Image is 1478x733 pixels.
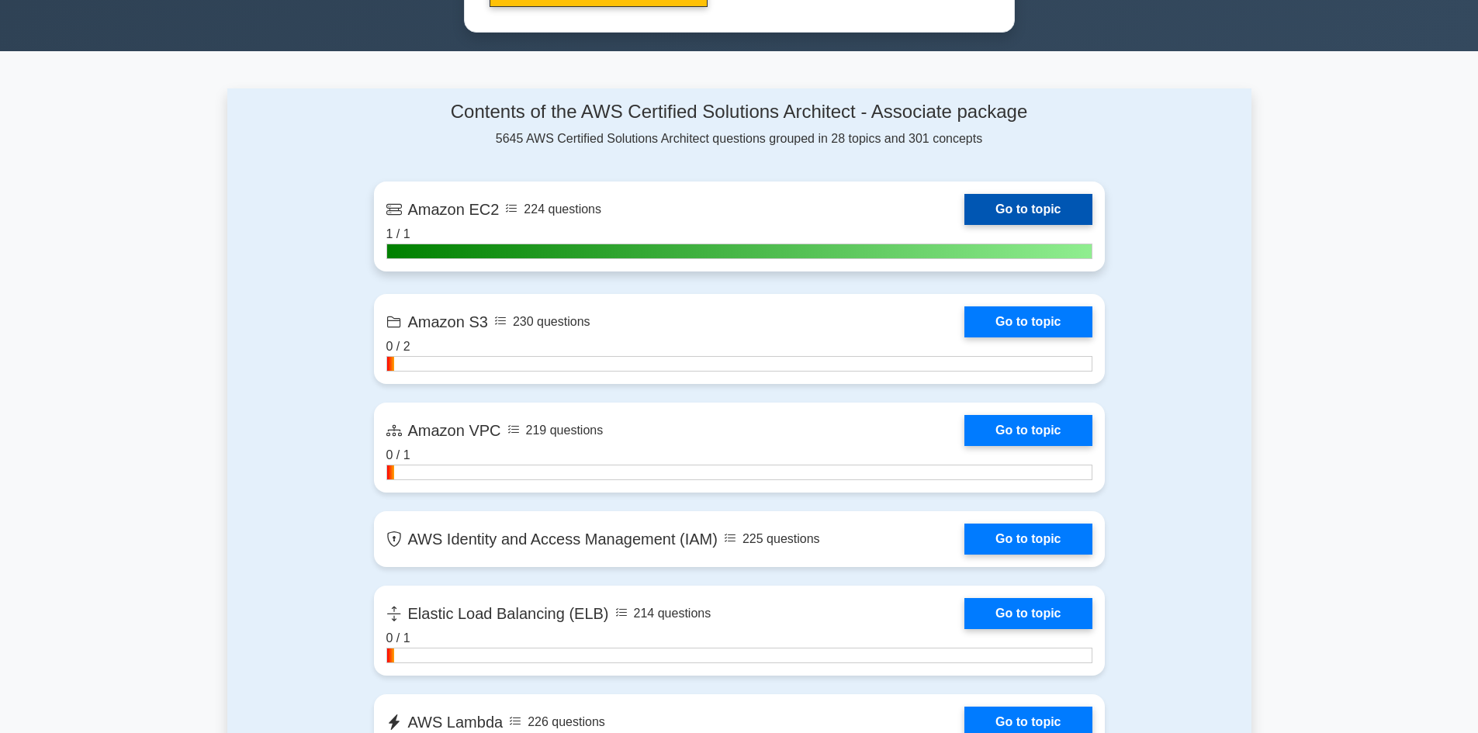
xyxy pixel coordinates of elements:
a: Go to topic [964,598,1092,629]
div: 5645 AWS Certified Solutions Architect questions grouped in 28 topics and 301 concepts [374,101,1105,148]
a: Go to topic [964,306,1092,337]
a: Go to topic [964,415,1092,446]
h4: Contents of the AWS Certified Solutions Architect - Associate package [374,101,1105,123]
a: Go to topic [964,524,1092,555]
a: Go to topic [964,194,1092,225]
